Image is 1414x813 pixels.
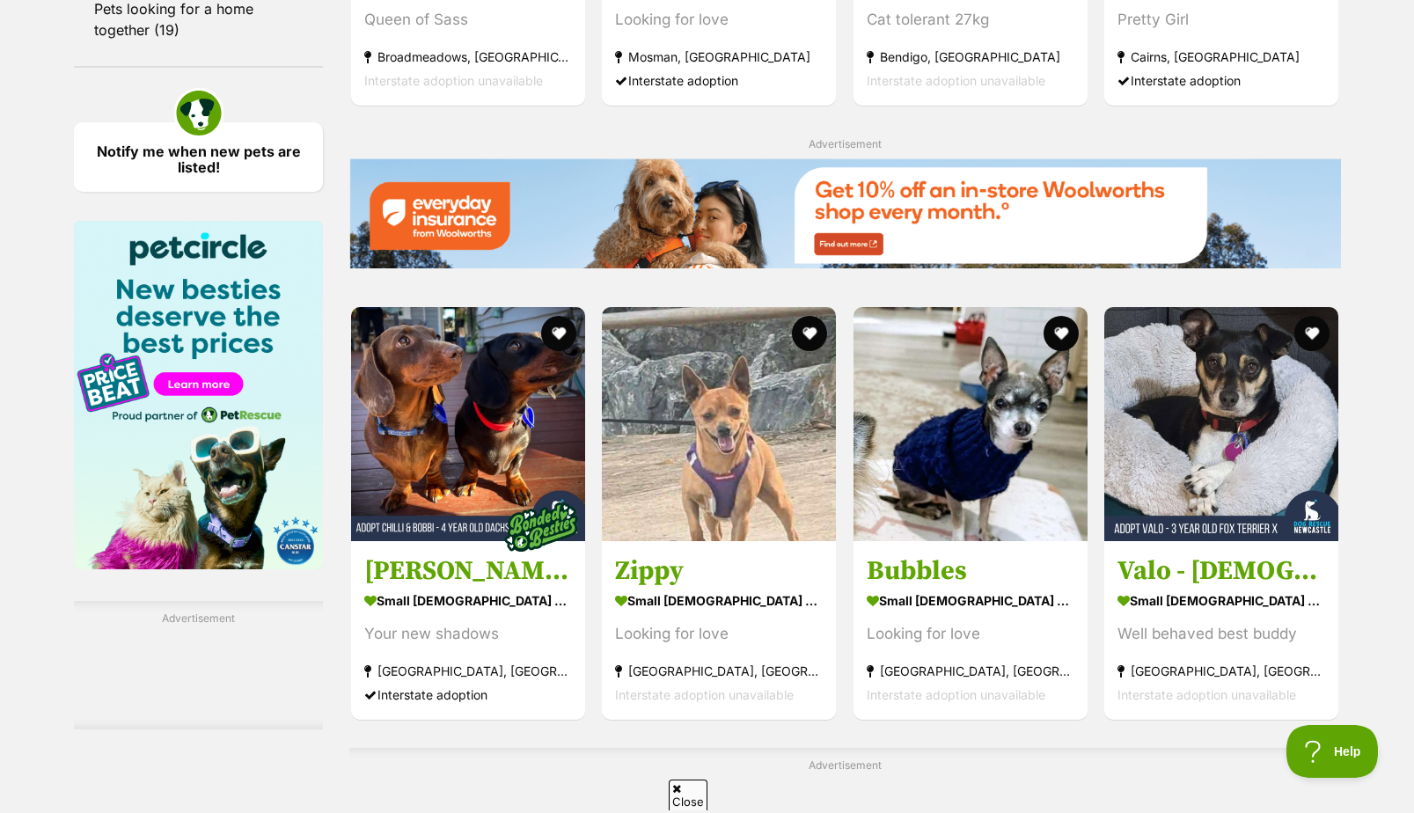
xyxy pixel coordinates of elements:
[1117,69,1325,92] div: Interstate adoption
[1295,316,1330,351] button: favourite
[364,659,572,683] strong: [GEOGRAPHIC_DATA], [GEOGRAPHIC_DATA]
[867,73,1045,88] span: Interstate adoption unavailable
[867,588,1074,613] strong: small [DEMOGRAPHIC_DATA] Dog
[351,541,585,720] a: [PERSON_NAME] & Chilli - [DEMOGRAPHIC_DATA] Miniature Dachshunds small [DEMOGRAPHIC_DATA] Dog You...
[497,483,585,571] img: bonded besties
[867,622,1074,646] div: Looking for love
[1117,588,1325,613] strong: small [DEMOGRAPHIC_DATA] Dog
[669,780,707,810] span: Close
[867,8,1074,32] div: Cat tolerant 27kg
[615,45,823,69] strong: Mosman, [GEOGRAPHIC_DATA]
[1117,687,1296,702] span: Interstate adoption unavailable
[74,601,323,729] div: Advertisement
[615,687,794,702] span: Interstate adoption unavailable
[364,8,572,32] div: Queen of Sass
[364,588,572,613] strong: small [DEMOGRAPHIC_DATA] Dog
[74,122,323,192] a: Notify me when new pets are listed!
[349,158,1341,272] a: Everyday Insurance promotional banner
[615,622,823,646] div: Looking for love
[1117,622,1325,646] div: Well behaved best buddy
[867,554,1074,588] h3: Bubbles
[615,69,823,92] div: Interstate adoption
[1117,45,1325,69] strong: Cairns, [GEOGRAPHIC_DATA]
[615,659,823,683] strong: [GEOGRAPHIC_DATA], [GEOGRAPHIC_DATA]
[349,158,1341,268] img: Everyday Insurance promotional banner
[74,221,323,569] img: Pet Circle promo banner
[1104,307,1338,541] img: Valo - 3 Year Old Fox Terrier X - Fox Terrier x Chihuahua Dog
[1044,316,1079,351] button: favourite
[854,541,1088,720] a: Bubbles small [DEMOGRAPHIC_DATA] Dog Looking for love [GEOGRAPHIC_DATA], [GEOGRAPHIC_DATA] Inters...
[364,73,543,88] span: Interstate adoption unavailable
[1117,659,1325,683] strong: [GEOGRAPHIC_DATA], [GEOGRAPHIC_DATA]
[867,659,1074,683] strong: [GEOGRAPHIC_DATA], [GEOGRAPHIC_DATA]
[351,307,585,541] img: Bobbi & Chilli - 4 Year Old Miniature Dachshunds - Dachshund (Miniature) Dog
[809,137,882,150] span: Advertisement
[615,554,823,588] h3: Zippy
[602,541,836,720] a: Zippy small [DEMOGRAPHIC_DATA] Dog Looking for love [GEOGRAPHIC_DATA], [GEOGRAPHIC_DATA] Intersta...
[364,622,572,646] div: Your new shadows
[1117,8,1325,32] div: Pretty Girl
[615,8,823,32] div: Looking for love
[364,45,572,69] strong: Broadmeadows, [GEOGRAPHIC_DATA]
[854,307,1088,541] img: Bubbles - Chihuahua Dog
[867,687,1045,702] span: Interstate adoption unavailable
[1117,554,1325,588] h3: Valo - [DEMOGRAPHIC_DATA] Fox Terrier X
[364,683,572,707] div: Interstate adoption
[867,45,1074,69] strong: Bendigo, [GEOGRAPHIC_DATA]
[1104,541,1338,720] a: Valo - [DEMOGRAPHIC_DATA] Fox Terrier X small [DEMOGRAPHIC_DATA] Dog Well behaved best buddy [GEO...
[793,316,828,351] button: favourite
[602,307,836,541] img: Zippy - Chihuahua Dog
[364,554,572,588] h3: [PERSON_NAME] & Chilli - [DEMOGRAPHIC_DATA] Miniature Dachshunds
[1286,725,1379,778] iframe: Help Scout Beacon - Open
[615,588,823,613] strong: small [DEMOGRAPHIC_DATA] Dog
[541,316,576,351] button: favourite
